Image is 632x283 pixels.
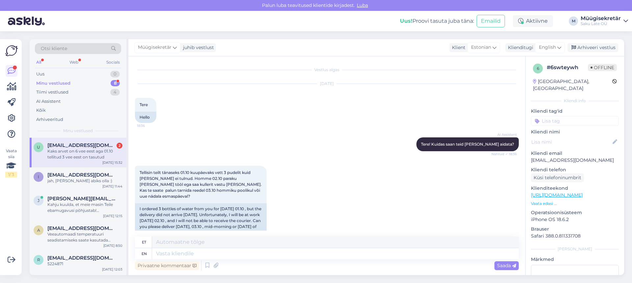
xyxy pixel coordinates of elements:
[137,123,162,128] span: 18:36
[102,160,122,165] div: [DATE] 15:32
[47,178,122,184] div: jah, [PERSON_NAME] abiks olla :)
[531,209,619,216] p: Operatsioonisüsteem
[531,150,619,157] p: Kliendi email
[581,16,621,21] div: Müügisekretär
[135,81,519,87] div: [DATE]
[41,45,67,52] span: Otsi kliente
[531,201,619,207] p: Vaata edasi ...
[5,44,18,57] img: Askly Logo
[539,44,556,51] span: English
[588,64,617,71] span: Offline
[513,15,553,27] div: Aktiivne
[36,107,46,114] div: Kõik
[36,89,68,96] div: Tiimi vestlused
[531,192,583,198] a: [URL][DOMAIN_NAME]
[531,256,619,263] p: Märkmed
[497,263,516,269] span: Saada
[47,142,116,148] span: Umdaursula@gmail.com
[140,102,148,107] span: Tere
[117,143,122,149] div: 2
[105,58,121,67] div: Socials
[37,228,40,233] span: a
[142,248,147,259] div: en
[180,44,214,51] div: juhib vestlust
[567,43,618,52] div: Arhiveeri vestlus
[531,246,619,252] div: [PERSON_NAME]
[505,44,533,51] div: Klienditugi
[135,261,199,270] div: Privaatne kommentaar
[537,66,539,71] span: 6
[491,152,517,156] span: Nähtud ✓ 18:36
[5,172,17,178] div: 1 / 3
[531,138,611,146] input: Lisa nimi
[142,237,146,248] div: et
[531,157,619,164] p: [EMAIL_ADDRESS][DOMAIN_NAME]
[36,71,44,77] div: Uus
[400,17,474,25] div: Proovi tasuta juba täna:
[492,132,517,137] span: AI Assistent
[531,116,619,126] input: Lisa tag
[102,184,122,189] div: [DATE] 11:44
[531,216,619,223] p: iPhone OS 18.6.2
[471,44,491,51] span: Estonian
[135,203,267,238] div: I ordered 3 bottles of water from you for [DATE] 01.10 , but the delivery did not arrive [DATE]. ...
[110,89,120,96] div: 4
[47,255,116,261] span: rait.karro@amit.eu
[140,170,263,199] span: Tellisin teilt tänaseks 01.10 kuupäevaks vett 3 pudelit kuid [PERSON_NAME] ei tulnud. Homme 02.10...
[547,64,588,71] div: # 6swteywh
[111,80,120,87] div: 8
[531,166,619,173] p: Kliendi telefon
[135,67,519,73] div: Vestlus algas
[569,16,578,26] div: M
[531,98,619,104] div: Kliendi info
[355,2,370,8] span: Luba
[68,58,80,67] div: Web
[37,257,40,262] span: r
[421,142,514,147] span: Tere! Kuidas saan teid [PERSON_NAME] aidata?
[449,44,465,51] div: Klient
[63,128,93,134] span: Minu vestlused
[400,18,412,24] b: Uus!
[5,148,17,178] div: Vaata siia
[103,243,122,248] div: [DATE] 8:50
[531,233,619,240] p: Safari 388.0.811331708
[110,71,120,77] div: 0
[37,145,40,150] span: U
[102,267,122,272] div: [DATE] 12:03
[47,148,122,160] div: Kaks arvet on 6 vee eest aga 01.10 tellitud 3 vee eest on tasutud
[47,261,122,267] div: 5224871
[38,198,39,203] span: j
[531,108,619,115] p: Kliendi tag'id
[47,196,116,202] span: jana.nosova@perearstikeskus.net
[47,231,122,243] div: Veeautomaadi temperatuuri seadistamiseks saate kasutada CoolTouch rakendust. Kui veeautomaat ei j...
[533,78,612,92] div: [GEOGRAPHIC_DATA], [GEOGRAPHIC_DATA]
[531,128,619,135] p: Kliendi nimi
[138,44,171,51] span: Müügisekretär
[581,21,621,26] div: Saku Läte OÜ
[531,173,584,182] div: Küsi telefoninumbrit
[36,80,70,87] div: Minu vestlused
[35,58,42,67] div: All
[477,15,505,27] button: Emailid
[38,174,39,179] span: i
[135,112,156,123] div: Hello
[47,202,122,213] div: Kahju kuulda, et meie masin Teile ebamugavusi põhjustab! [GEOGRAPHIC_DATA] on teile sattunud praa...
[47,172,116,178] span: info@tece.ee
[36,98,61,105] div: AI Assistent
[531,226,619,233] p: Brauser
[581,16,628,26] a: MüügisekretärSaku Läte OÜ
[531,185,619,192] p: Klienditeekond
[36,116,63,123] div: Arhiveeritud
[103,213,122,218] div: [DATE] 12:15
[47,225,116,231] span: airi@meediagrupi.ee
